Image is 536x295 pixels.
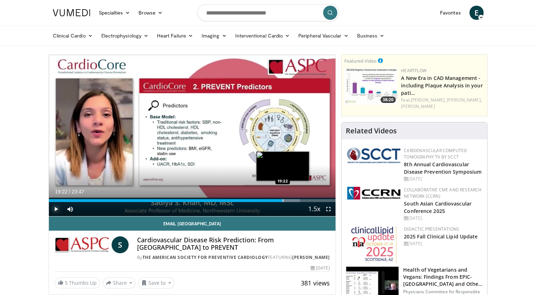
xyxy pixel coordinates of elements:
[55,236,109,253] img: The American Society for Preventive Cardiology
[447,97,481,103] a: [PERSON_NAME],
[401,103,435,109] a: [PERSON_NAME]
[404,215,481,221] div: [DATE]
[197,29,231,43] a: Imaging
[69,189,70,195] span: /
[301,279,330,287] span: 381 views
[307,202,321,216] button: Playback Rate
[401,75,483,96] a: A New Era in CAD Management - including Plaque Analysis in your pati…
[137,236,330,251] h4: Cardiovascular Disease Risk Prediction: From [GEOGRAPHIC_DATA] to PREVENT
[469,6,484,20] a: E
[351,226,397,263] img: d65bce67-f81a-47c5-b47d-7b8806b59ca8.jpg.150x105_q85_autocrop_double_scale_upscale_version-0.2.jpg
[103,277,136,289] button: Share
[55,277,100,288] a: 5 Thumbs Up
[231,29,294,43] a: Interventional Cardio
[321,202,335,216] button: Fullscreen
[344,68,397,105] a: 38:20
[49,202,63,216] button: Play
[404,187,481,199] a: Collaborative CME and Research Network (CCRN)
[401,97,484,110] div: Feat.
[311,265,330,271] div: [DATE]
[256,151,309,181] img: image.jpeg
[344,68,397,105] img: 738d0e2d-290f-4d89-8861-908fb8b721dc.150x105_q85_crop-smart_upscale.jpg
[404,233,478,240] a: 2025 Fall Clinical Lipid Update
[404,241,481,247] div: [DATE]
[137,254,330,261] div: By FEATURING
[49,199,336,202] div: Progress Bar
[404,147,467,160] a: Cardiovascular Computed Tomography TV by SCCT
[49,29,97,43] a: Clinical Cardio
[97,29,153,43] a: Electrophysiology
[72,189,84,195] span: 23:47
[347,147,400,163] img: 51a70120-4f25-49cc-93a4-67582377e75f.png.150x105_q85_autocrop_double_scale_upscale_version-0.2.png
[347,187,400,199] img: a04ee3ba-8487-4636-b0fb-5e8d268f3737.png.150x105_q85_autocrop_double_scale_upscale_version-0.2.png
[404,176,481,182] div: [DATE]
[49,216,336,231] a: Email [GEOGRAPHIC_DATA]
[344,58,377,64] small: Featured Video
[153,29,197,43] a: Heart Failure
[134,6,167,20] a: Browse
[401,68,427,74] a: Heartflow
[197,4,339,21] input: Search topics, interventions
[55,189,68,195] span: 19:22
[65,279,68,286] span: 5
[142,254,268,260] a: The American Society for Preventive Cardiology
[411,97,446,103] a: [PERSON_NAME],
[53,9,90,16] img: VuMedi Logo
[404,161,481,175] a: 8th Annual Cardiovascular Disease Prevention Symposium
[138,277,174,289] button: Save to
[436,6,465,20] a: Favorites
[294,29,352,43] a: Peripheral Vascular
[404,200,472,214] a: South Asian Cardiovascular Conference 2025
[404,226,481,232] div: Didactic Presentations
[95,6,135,20] a: Specialties
[352,29,389,43] a: Business
[292,254,330,260] a: [PERSON_NAME]
[112,236,129,253] a: S
[49,55,336,216] video-js: Video Player
[380,97,396,103] span: 38:20
[63,202,77,216] button: Mute
[403,266,483,288] h3: Health of Vegetarians and Vegans: Findings From EPIC-[GEOGRAPHIC_DATA] and Othe…
[346,127,397,135] h4: Related Videos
